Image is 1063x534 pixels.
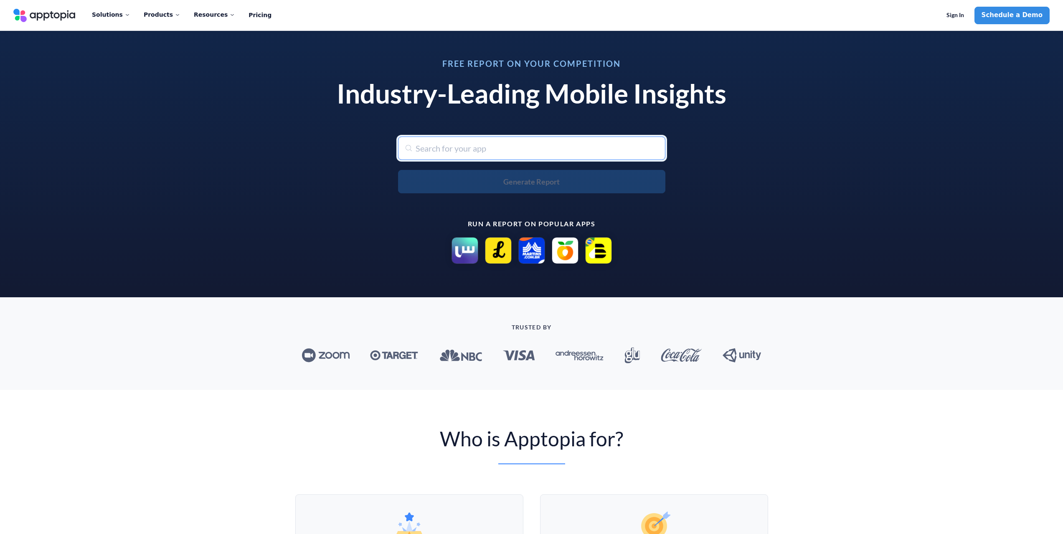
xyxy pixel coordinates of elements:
img: Glu_Mobile_logo.svg [624,347,640,363]
img: Unity_Technologies_logo.svg [723,348,761,362]
h1: Industry-Leading Mobile Insights [327,78,736,110]
div: Resources [194,6,235,23]
img: Andreessen_Horowitz_new_logo.svg [556,350,604,361]
img: Target_logo.svg [370,350,418,361]
img: NBC_logo.svg [439,349,482,362]
img: Zoom_logo.svg [302,348,350,362]
img: Parceiro BEES Brasil icon [585,237,612,264]
span: Sign In [946,12,964,19]
p: Who is Apptopia for? [231,427,832,451]
a: Pricing [249,7,271,24]
img: Siin - سين icon [452,237,478,264]
div: Products [144,6,180,23]
div: Solutions [92,6,130,23]
img: Visa_Inc._logo.svg [503,350,535,360]
img: Frubana icon [552,237,578,264]
img: Coca-Cola_logo.svg [661,349,702,362]
a: Schedule a Demo [974,7,1050,24]
img: LIVSHO – Live Shopping app icon [485,237,512,264]
img: Martins Atacado Online icon [518,237,545,264]
h3: Free Report on Your Competition [327,59,736,68]
input: Search for your app [398,137,665,160]
p: TRUSTED BY [231,324,832,331]
p: Run a report on popular apps [327,220,736,228]
a: Sign In [939,7,971,24]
